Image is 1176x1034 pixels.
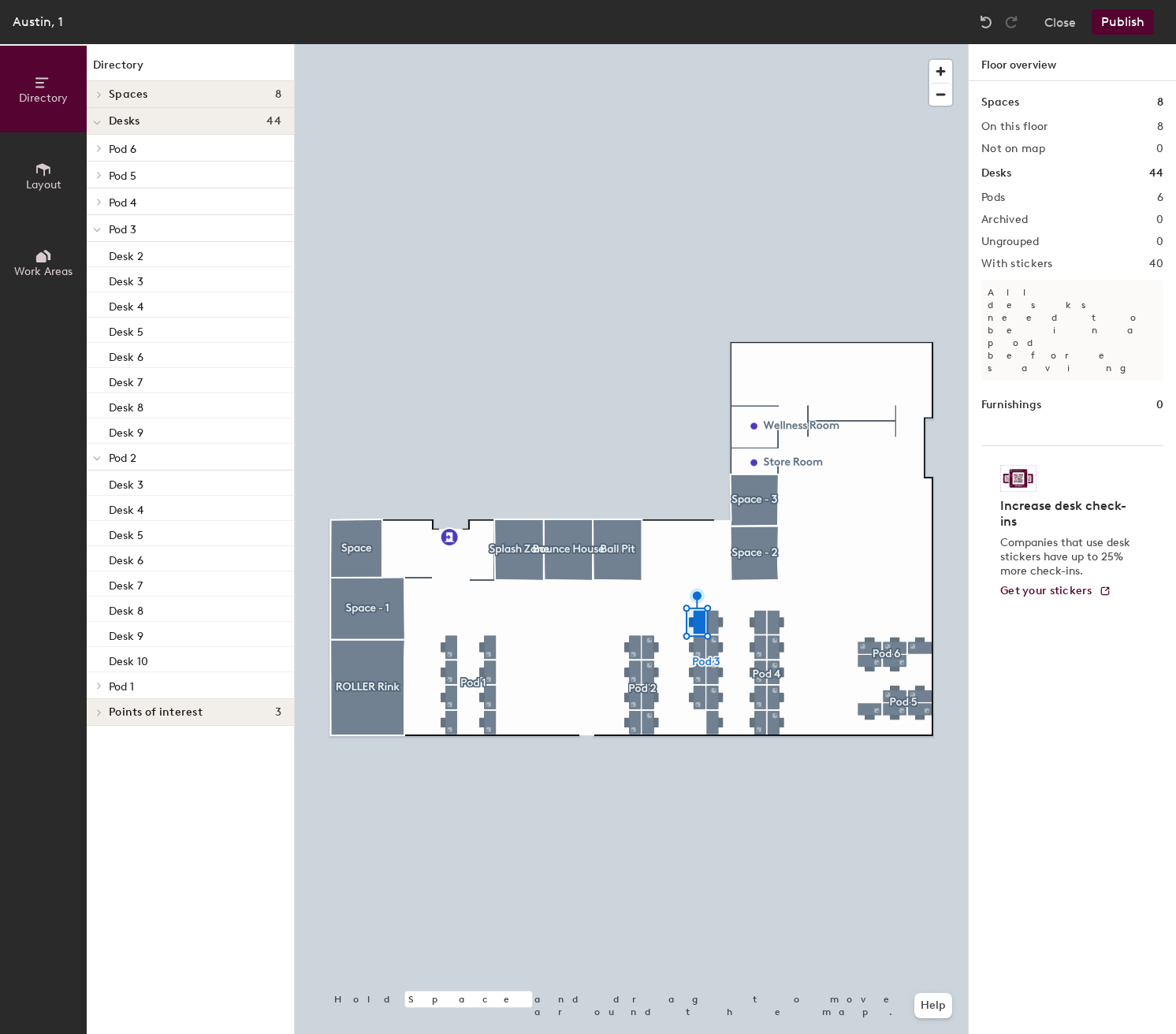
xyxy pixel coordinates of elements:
span: Points of interest [109,706,203,719]
span: Work Areas [14,265,73,278]
h1: 44 [1149,165,1163,182]
h1: 0 [1156,396,1163,414]
p: Desk 2 [109,245,143,263]
span: Desks [109,115,140,128]
p: Desk 4 [109,499,143,517]
h2: 0 [1156,236,1163,248]
h1: Desks [981,165,1011,182]
h2: 0 [1156,143,1163,155]
h1: Floor overview [969,44,1176,81]
p: Desk 5 [109,524,143,542]
h2: 40 [1149,258,1163,270]
span: Pod 1 [109,680,134,694]
span: 44 [266,115,281,128]
p: All desks need to be in a pod before saving [981,280,1163,381]
p: Desk 10 [109,650,148,668]
p: Desk 4 [109,296,143,314]
span: 8 [275,88,281,101]
p: Companies that use desk stickers have up to 25% more check-ins. [1000,536,1135,578]
span: Pod 2 [109,452,136,465]
h2: Not on map [981,143,1045,155]
a: Get your stickers [1000,585,1111,598]
span: Pod 3 [109,223,136,236]
span: Directory [19,91,68,105]
p: Desk 7 [109,575,143,593]
span: Get your stickers [1000,584,1092,597]
img: Sticker logo [1000,465,1036,492]
p: Desk 6 [109,346,143,364]
h2: With stickers [981,258,1053,270]
span: 3 [275,706,281,719]
p: Desk 9 [109,625,143,643]
p: Desk 8 [109,600,143,618]
span: Pod 6 [109,143,136,156]
button: Close [1044,9,1076,35]
h2: 6 [1157,192,1163,204]
span: Pod 4 [109,196,136,210]
p: Desk 7 [109,371,143,389]
p: Desk 5 [109,321,143,339]
div: Austin, 1 [13,12,63,32]
h4: Increase desk check-ins [1000,498,1135,530]
h1: 8 [1157,94,1163,111]
h1: Spaces [981,94,1019,111]
h2: Pods [981,192,1005,204]
h2: 0 [1156,214,1163,226]
p: Desk 6 [109,549,143,567]
span: Spaces [109,88,148,101]
p: Desk 8 [109,396,143,415]
h2: Archived [981,214,1028,226]
button: Publish [1092,9,1154,35]
p: Desk 9 [109,422,143,440]
h1: Furnishings [981,396,1041,414]
h2: 8 [1157,121,1163,133]
h1: Directory [87,57,294,81]
h2: Ungrouped [981,236,1040,248]
span: Layout [26,178,61,192]
button: Help [914,993,952,1018]
p: Desk 3 [109,474,143,492]
span: Pod 5 [109,169,136,183]
img: Redo [1003,14,1019,30]
p: Desk 3 [109,270,143,288]
h2: On this floor [981,121,1048,133]
img: Undo [978,14,994,30]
